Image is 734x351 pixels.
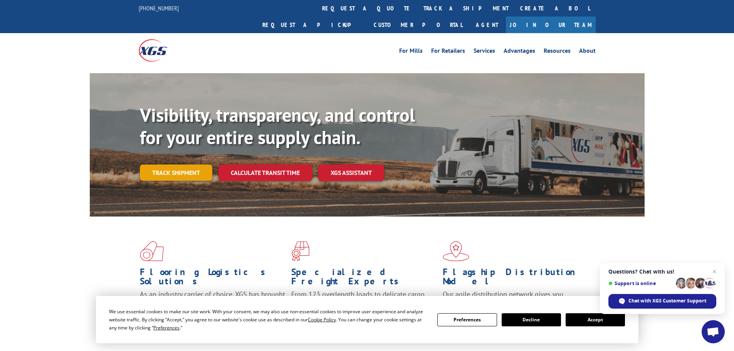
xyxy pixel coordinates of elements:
h1: Specialized Freight Experts [291,267,437,290]
button: Preferences [437,313,497,326]
span: Support is online [608,280,673,286]
span: Close chat [710,267,719,276]
a: Agent [468,17,506,33]
span: Our agile distribution network gives you nationwide inventory management on demand. [443,290,585,308]
a: XGS ASSISTANT [318,165,384,181]
img: xgs-icon-flagship-distribution-model-red [443,241,469,261]
span: Cookie Policy [308,316,336,323]
a: About [579,48,596,56]
b: Visibility, transparency, and control for your entire supply chain. [140,103,415,149]
a: For Mills [399,48,423,56]
a: Customer Portal [368,17,468,33]
a: Advantages [504,48,535,56]
span: Preferences [153,324,180,331]
a: For Retailers [431,48,465,56]
span: Questions? Chat with us! [608,269,716,275]
a: Calculate transit time [218,165,312,181]
a: Join Our Team [506,17,596,33]
a: Services [474,48,495,56]
p: From 123 overlength loads to delicate cargo, our experienced staff knows the best way to move you... [291,290,437,324]
h1: Flooring Logistics Solutions [140,267,286,290]
h1: Flagship Distribution Model [443,267,588,290]
div: Chat with XGS Customer Support [608,294,716,309]
button: Decline [502,313,561,326]
a: [PHONE_NUMBER] [139,4,179,12]
a: Request a pickup [257,17,368,33]
span: As an industry carrier of choice, XGS has brought innovation and dedication to flooring logistics... [140,290,285,317]
a: Track shipment [140,165,212,181]
a: Resources [544,48,571,56]
div: We use essential cookies to make our site work. With your consent, we may also use non-essential ... [109,307,428,332]
span: Chat with XGS Customer Support [628,297,706,304]
div: Open chat [702,320,725,343]
img: xgs-icon-focused-on-flooring-red [291,241,309,261]
div: Cookie Consent Prompt [96,296,638,343]
img: xgs-icon-total-supply-chain-intelligence-red [140,241,164,261]
button: Accept [566,313,625,326]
